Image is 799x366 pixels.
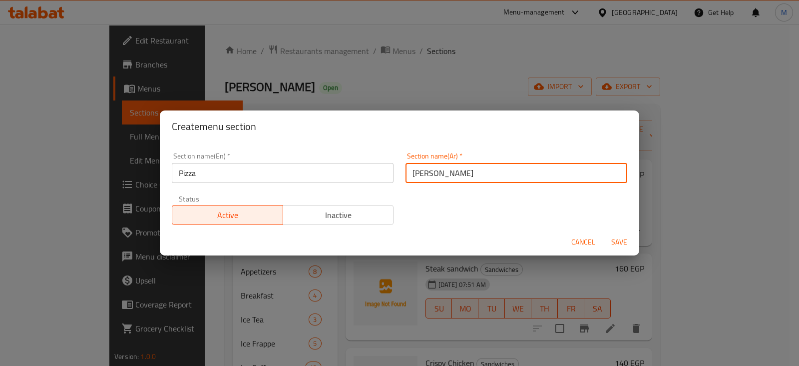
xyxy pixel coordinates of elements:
[607,236,631,248] span: Save
[176,208,279,222] span: Active
[172,163,394,183] input: Please enter section name(en)
[283,205,394,225] button: Inactive
[571,236,595,248] span: Cancel
[172,118,627,134] h2: Create menu section
[405,163,627,183] input: Please enter section name(ar)
[172,205,283,225] button: Active
[603,233,635,251] button: Save
[567,233,599,251] button: Cancel
[287,208,390,222] span: Inactive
